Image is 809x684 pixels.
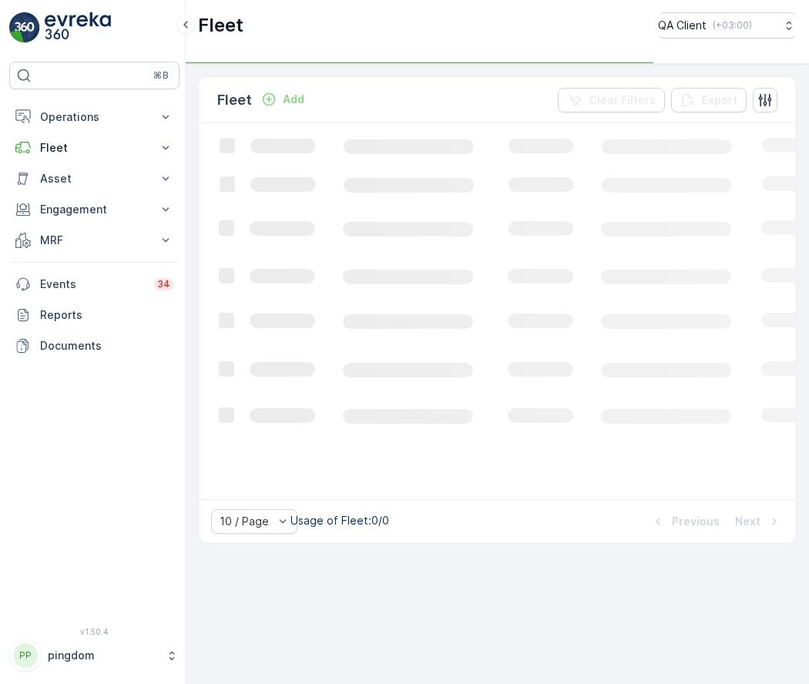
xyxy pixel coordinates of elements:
[9,102,180,132] button: Operations
[40,202,149,217] p: Engagement
[40,171,149,186] p: Asset
[671,88,747,112] button: Export
[40,140,149,156] p: Fleet
[48,648,158,663] p: pingdom
[157,278,170,290] p: 34
[558,88,665,112] button: Clear Filters
[13,643,38,668] div: PP
[733,512,784,531] button: Next
[40,307,173,323] p: Reports
[9,300,180,330] a: Reports
[9,330,180,361] a: Documents
[9,194,180,225] button: Engagement
[672,514,720,529] p: Previous
[9,639,180,672] button: PPpingdom
[40,277,145,292] p: Events
[658,18,707,33] p: QA Client
[658,12,797,39] button: QA Client(+03:00)
[153,69,169,82] p: ⌘B
[649,512,721,531] button: Previous
[217,89,252,111] p: Fleet
[735,514,760,529] p: Next
[713,19,752,32] p: ( +03:00 )
[255,90,311,109] button: Add
[40,233,149,248] p: MRF
[9,163,180,194] button: Asset
[290,513,389,528] p: Usage of Fleet : 0/0
[40,338,173,354] p: Documents
[9,12,40,43] img: logo
[9,132,180,163] button: Fleet
[283,92,304,107] p: Add
[40,109,149,125] p: Operations
[9,269,180,300] a: Events34
[45,12,111,43] img: logo_light-DOdMpM7g.png
[9,627,180,636] span: v 1.50.4
[198,13,243,38] p: Fleet
[589,92,656,108] p: Clear Filters
[9,225,180,256] button: MRF
[702,92,737,108] p: Export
